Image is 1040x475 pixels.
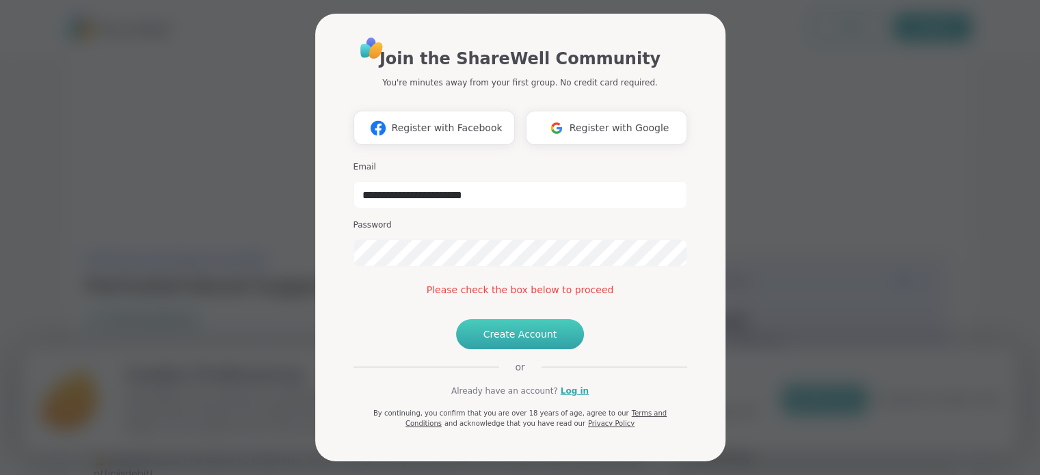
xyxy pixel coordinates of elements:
[365,116,391,141] img: ShareWell Logomark
[354,219,687,231] h3: Password
[451,385,558,397] span: Already have an account?
[526,111,687,145] button: Register with Google
[354,283,687,297] div: Please check the box below to proceed
[354,161,687,173] h3: Email
[405,409,667,427] a: Terms and Conditions
[373,409,629,417] span: By continuing, you confirm that you are over 18 years of age, agree to our
[456,319,585,349] button: Create Account
[570,121,669,135] span: Register with Google
[588,420,635,427] a: Privacy Policy
[356,33,387,64] img: ShareWell Logo
[544,116,570,141] img: ShareWell Logomark
[382,77,657,89] p: You're minutes away from your first group. No credit card required.
[379,46,661,71] h1: Join the ShareWell Community
[498,360,541,374] span: or
[391,121,502,135] span: Register with Facebook
[444,420,585,427] span: and acknowledge that you have read our
[354,111,515,145] button: Register with Facebook
[483,327,557,341] span: Create Account
[561,385,589,397] a: Log in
